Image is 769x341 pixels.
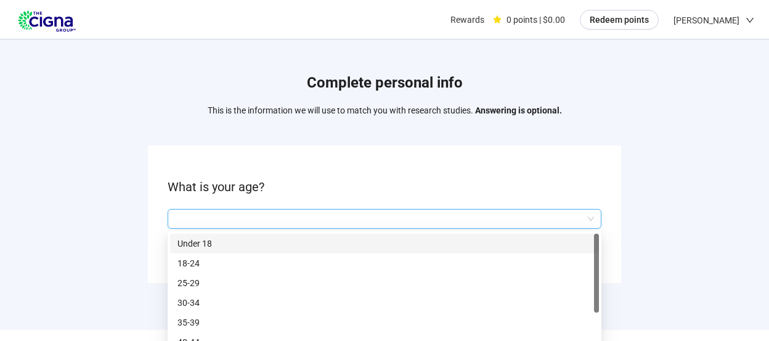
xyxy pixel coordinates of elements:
p: 25-29 [177,276,592,290]
p: This is the information we will use to match you with research studies. [208,104,562,117]
p: 30-34 [177,296,592,310]
strong: Answering is optional. [475,105,562,115]
p: Under 18 [177,237,592,250]
span: down [746,16,754,25]
span: [PERSON_NAME] [673,1,739,40]
span: star [493,15,502,24]
p: 35-39 [177,316,592,329]
p: 18-24 [177,257,592,270]
p: What is your age? [168,178,601,197]
span: Redeem points [590,13,649,27]
h1: Complete personal info [208,72,562,95]
button: Redeem points [580,10,659,30]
